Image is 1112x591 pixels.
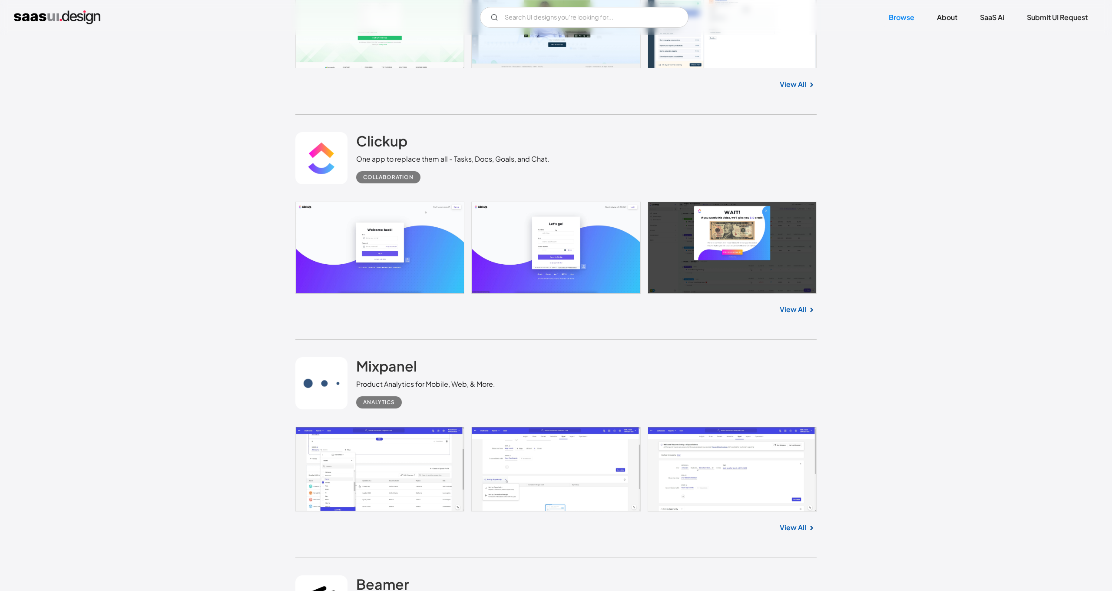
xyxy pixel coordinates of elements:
input: Search UI designs you're looking for... [480,7,688,28]
a: View All [780,79,806,90]
div: Analytics [363,397,395,408]
a: SaaS Ai [970,8,1015,27]
div: Collaboration [363,172,414,183]
h2: Mixpanel [356,357,417,375]
a: Clickup [356,132,407,154]
h2: Clickup [356,132,407,149]
div: Product Analytics for Mobile, Web, & More. [356,379,495,389]
div: One app to replace them all - Tasks, Docs, Goals, and Chat. [356,154,549,164]
a: View All [780,304,806,315]
a: About [927,8,968,27]
a: View All [780,522,806,533]
a: home [14,10,100,24]
a: Submit UI Request [1016,8,1098,27]
a: Browse [878,8,925,27]
form: Email Form [480,7,688,28]
a: Mixpanel [356,357,417,379]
